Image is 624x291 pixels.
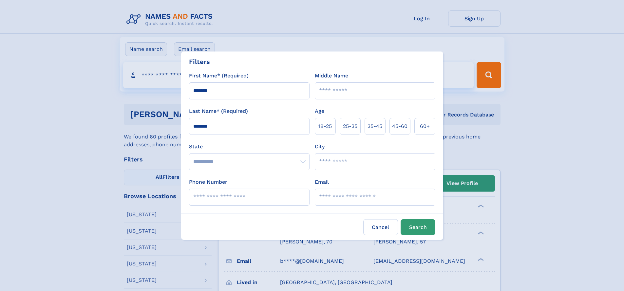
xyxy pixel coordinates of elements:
span: 25‑35 [343,122,357,130]
span: 35‑45 [368,122,382,130]
span: 60+ [420,122,430,130]
span: 18‑25 [318,122,332,130]
label: Email [315,178,329,186]
label: Last Name* (Required) [189,107,248,115]
label: First Name* (Required) [189,72,249,80]
div: Filters [189,57,210,67]
label: Age [315,107,324,115]
label: City [315,143,325,151]
span: 45‑60 [392,122,407,130]
label: Cancel [363,219,398,235]
label: Phone Number [189,178,227,186]
label: State [189,143,310,151]
button: Search [401,219,435,235]
label: Middle Name [315,72,348,80]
